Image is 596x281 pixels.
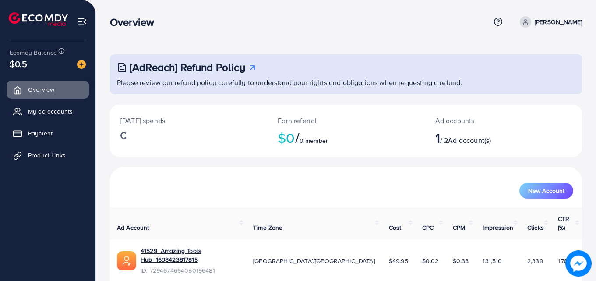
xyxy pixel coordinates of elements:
[28,151,66,160] span: Product Links
[9,12,68,26] img: logo
[389,256,408,265] span: $49.95
[448,135,491,145] span: Ad account(s)
[117,251,136,270] img: ic-ads-acc.e4c84228.svg
[422,256,439,265] span: $0.02
[110,16,161,28] h3: Overview
[117,223,149,232] span: Ad Account
[7,146,89,164] a: Product Links
[141,266,239,275] span: ID: 7294674664050196481
[7,103,89,120] a: My ad accounts
[435,129,533,146] h2: / 2
[117,77,577,88] p: Please review our refund policy carefully to understand your rights and obligations when requesti...
[519,183,573,199] button: New Account
[527,223,544,232] span: Clicks
[278,129,414,146] h2: $0
[278,115,414,126] p: Earn referral
[516,16,582,28] a: [PERSON_NAME]
[483,256,502,265] span: 131,510
[300,136,328,145] span: 0 member
[558,214,569,232] span: CTR (%)
[28,107,73,116] span: My ad accounts
[10,48,57,57] span: Ecomdy Balance
[253,256,375,265] span: [GEOGRAPHIC_DATA]/[GEOGRAPHIC_DATA]
[77,17,87,27] img: menu
[389,223,402,232] span: Cost
[535,17,582,27] p: [PERSON_NAME]
[77,60,86,69] img: image
[120,115,257,126] p: [DATE] spends
[435,115,533,126] p: Ad accounts
[141,246,239,264] a: 41529_Amazing Tools Hub_1698423817815
[7,124,89,142] a: Payment
[558,256,568,265] span: 1.78
[528,188,564,194] span: New Account
[295,128,300,148] span: /
[10,57,28,70] span: $0.5
[130,61,245,74] h3: [AdReach] Refund Policy
[527,256,543,265] span: 2,339
[453,223,465,232] span: CPM
[7,81,89,98] a: Overview
[28,129,53,138] span: Payment
[253,223,282,232] span: Time Zone
[435,128,440,148] span: 1
[453,256,469,265] span: $0.38
[568,253,589,274] img: image
[422,223,434,232] span: CPC
[28,85,54,94] span: Overview
[483,223,513,232] span: Impression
